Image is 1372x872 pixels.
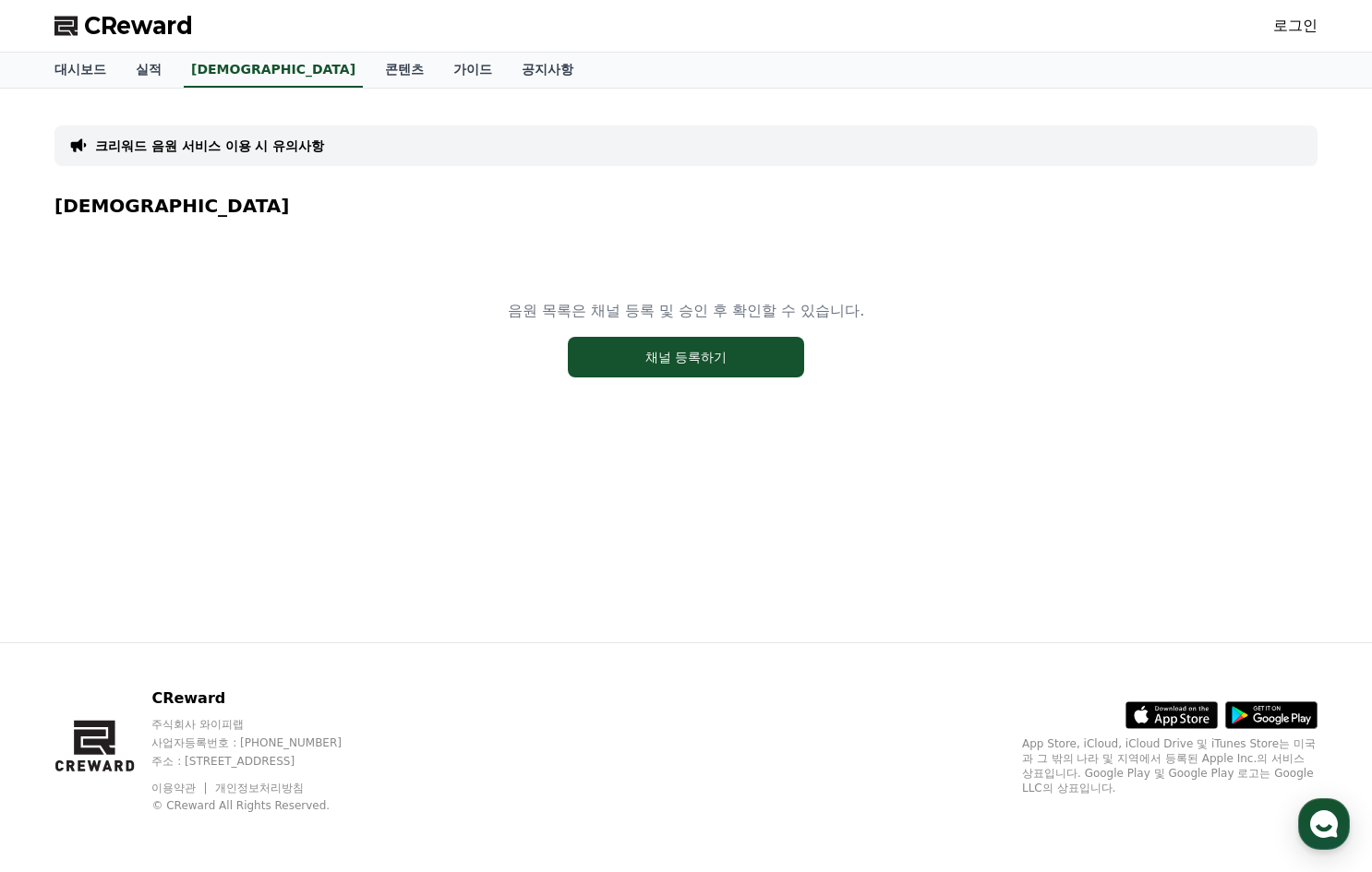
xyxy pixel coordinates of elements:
[151,798,377,813] p: © CReward All Rights Reserved.
[54,196,1318,216] h4: [DEMOGRAPHIC_DATA]
[508,300,865,322] p: 음원 목록은 채널 등록 및 승인 후 확인할 수 있습니다.
[238,585,355,631] a: 설정
[6,585,122,631] a: 홈
[1022,736,1318,795] p: App Store, iCloud, iCloud Drive 및 iTunes Store는 미국과 그 밖의 나라 및 지역에서 등록된 Apple Inc.의 서비스 상표입니다. Goo...
[58,613,69,627] span: 홈
[151,782,210,794] a: 이용약관
[151,735,377,750] p: 사업자등록번호 : [PHONE_NUMBER]
[184,53,363,88] a: [DEMOGRAPHIC_DATA]
[151,754,377,769] p: 주소 : [STREET_ADDRESS]
[507,53,588,88] a: 공지사항
[285,613,307,627] span: 설정
[1273,15,1318,37] a: 로그인
[40,53,121,88] a: 대시보드
[439,53,507,88] a: 가이드
[151,687,377,710] p: CReward
[54,11,193,41] a: CReward
[370,53,439,88] a: 콘텐츠
[121,53,176,88] a: 실적
[169,614,191,628] span: 대화
[122,585,238,631] a: 대화
[151,717,377,732] p: 주식회사 와이피랩
[95,137,324,155] a: 크리워드 음원 서비스 이용 시 유의사항
[568,337,804,377] button: 채널 등록하기
[84,11,193,41] span: CReward
[215,782,304,794] a: 개인정보처리방침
